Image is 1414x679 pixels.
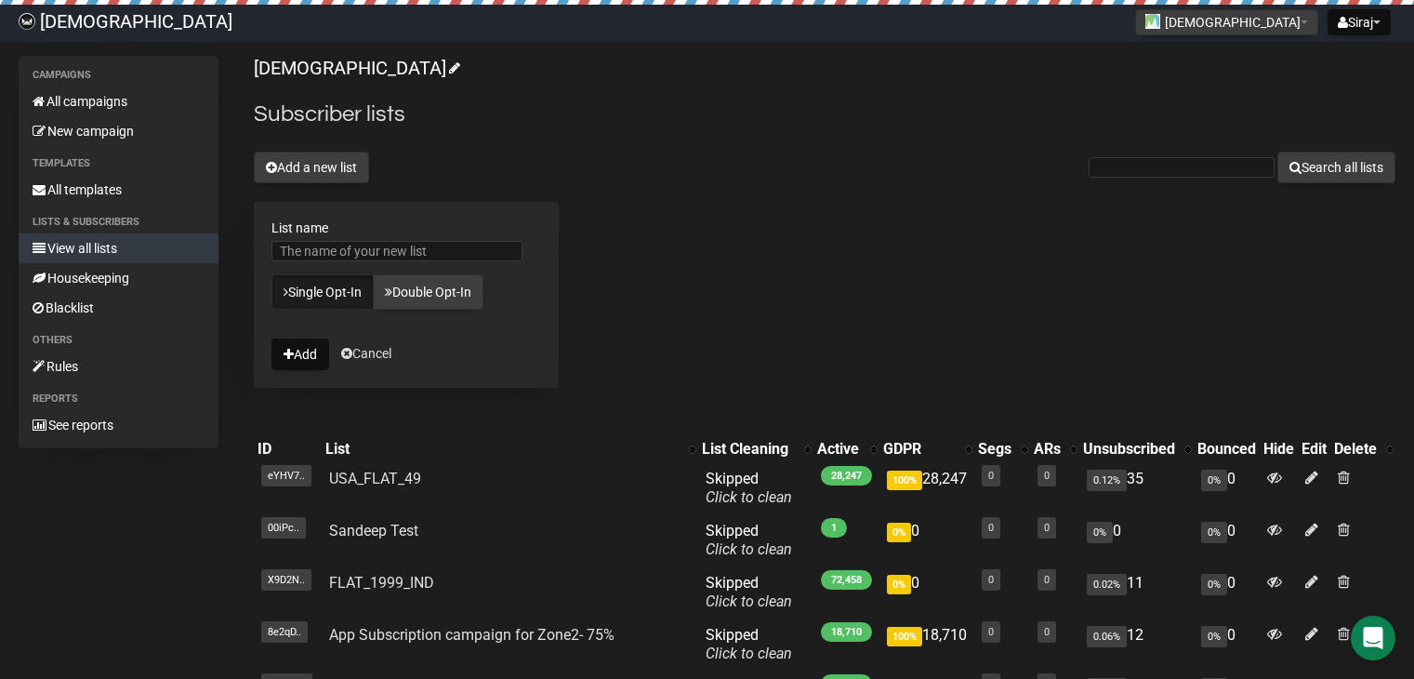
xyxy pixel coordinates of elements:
span: 0% [887,575,911,594]
div: Hide [1263,440,1294,459]
a: View all lists [19,233,218,263]
div: Delete [1334,440,1377,459]
a: Housekeeping [19,263,218,293]
th: List: No sort applied, activate to apply an ascending sort [322,436,698,462]
td: 0 [879,566,974,619]
a: Click to clean [706,645,792,662]
a: Click to clean [706,488,792,506]
div: Bounced [1197,440,1256,459]
th: GDPR: No sort applied, activate to apply an ascending sort [879,436,974,462]
img: 1.jpg [1145,14,1160,29]
button: Search all lists [1277,152,1395,183]
a: 0 [988,574,994,586]
span: 0.06% [1087,626,1127,647]
td: 0 [1194,619,1260,671]
td: 0 [1194,462,1260,514]
label: List name [271,220,541,236]
div: Segs [978,440,1011,459]
a: 0 [1044,574,1050,586]
span: Skipped [706,470,792,506]
a: All campaigns [19,87,218,116]
button: Add [271,339,329,370]
span: X9D2N.. [261,569,311,591]
span: 0% [887,523,911,542]
a: New campaign [19,116,218,146]
span: 8e2qD.. [261,621,308,643]
span: Skipped [706,574,792,610]
h2: Subscriber lists [254,98,1395,131]
th: Edit: No sort applied, sorting is disabled [1298,436,1330,462]
th: Hide: No sort applied, sorting is disabled [1260,436,1298,462]
input: The name of your new list [271,241,522,261]
th: Unsubscribed: No sort applied, activate to apply an ascending sort [1079,436,1194,462]
span: 0% [1201,470,1227,491]
a: USA_FLAT_49 [329,470,421,487]
span: 100% [887,471,922,490]
span: 0% [1087,522,1113,543]
button: Add a new list [254,152,369,183]
div: ID [258,440,318,459]
button: Siraj [1328,9,1391,35]
td: 0 [1079,514,1194,566]
div: Open Intercom Messenger [1351,616,1395,660]
a: 0 [988,470,994,482]
a: Sandeep Test [329,522,418,539]
a: 0 [988,626,994,638]
div: List [325,440,680,459]
a: App Subscription campaign for Zone2- 75% [329,626,614,644]
span: eYHV7.. [261,465,311,486]
td: 0 [1194,514,1260,566]
a: Cancel [341,346,391,361]
a: 0 [988,522,994,534]
li: Campaigns [19,64,218,87]
span: Skipped [706,522,792,558]
a: Click to clean [706,592,792,610]
span: 72,458 [821,570,872,590]
a: FLAT_1999_IND [329,574,434,592]
button: [DEMOGRAPHIC_DATA] [1135,9,1318,35]
li: Templates [19,153,218,175]
div: Unsubscribed [1083,440,1175,459]
th: Active: No sort applied, activate to apply an ascending sort [813,436,879,462]
span: 0% [1201,574,1227,595]
li: Lists & subscribers [19,211,218,233]
span: 100% [887,627,922,646]
td: 18,710 [879,619,974,671]
span: 1 [821,518,847,538]
span: 0% [1201,522,1227,543]
div: Edit [1302,440,1327,459]
span: 0.02% [1087,574,1127,595]
li: Reports [19,388,218,410]
th: ID: No sort applied, sorting is disabled [254,436,322,462]
th: Delete: No sort applied, activate to apply an ascending sort [1330,436,1395,462]
td: 12 [1079,619,1194,671]
td: 0 [879,514,974,566]
a: See reports [19,410,218,440]
a: Rules [19,352,218,381]
th: ARs: No sort applied, activate to apply an ascending sort [1030,436,1079,462]
a: 0 [1044,470,1050,482]
div: Active [817,440,861,459]
td: 0 [1194,566,1260,619]
span: 0.12% [1087,470,1127,491]
a: 0 [1044,522,1050,534]
img: 61ace9317f7fa0068652623cbdd82cc4 [19,13,35,30]
a: 0 [1044,626,1050,638]
span: 28,247 [821,466,872,486]
span: 0% [1201,626,1227,647]
span: Skipped [706,626,792,662]
a: All templates [19,175,218,205]
span: 00iPc.. [261,517,306,539]
a: Blacklist [19,293,218,323]
th: List Cleaning: No sort applied, activate to apply an ascending sort [698,436,813,462]
a: [DEMOGRAPHIC_DATA] [254,57,457,79]
td: 11 [1079,566,1194,619]
th: Segs: No sort applied, activate to apply an ascending sort [974,436,1030,462]
td: 28,247 [879,462,974,514]
td: 35 [1079,462,1194,514]
li: Others [19,329,218,352]
div: List Cleaning [702,440,795,459]
div: ARs [1034,440,1061,459]
a: Single Opt-In [271,274,374,310]
th: Bounced: No sort applied, sorting is disabled [1194,436,1260,462]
